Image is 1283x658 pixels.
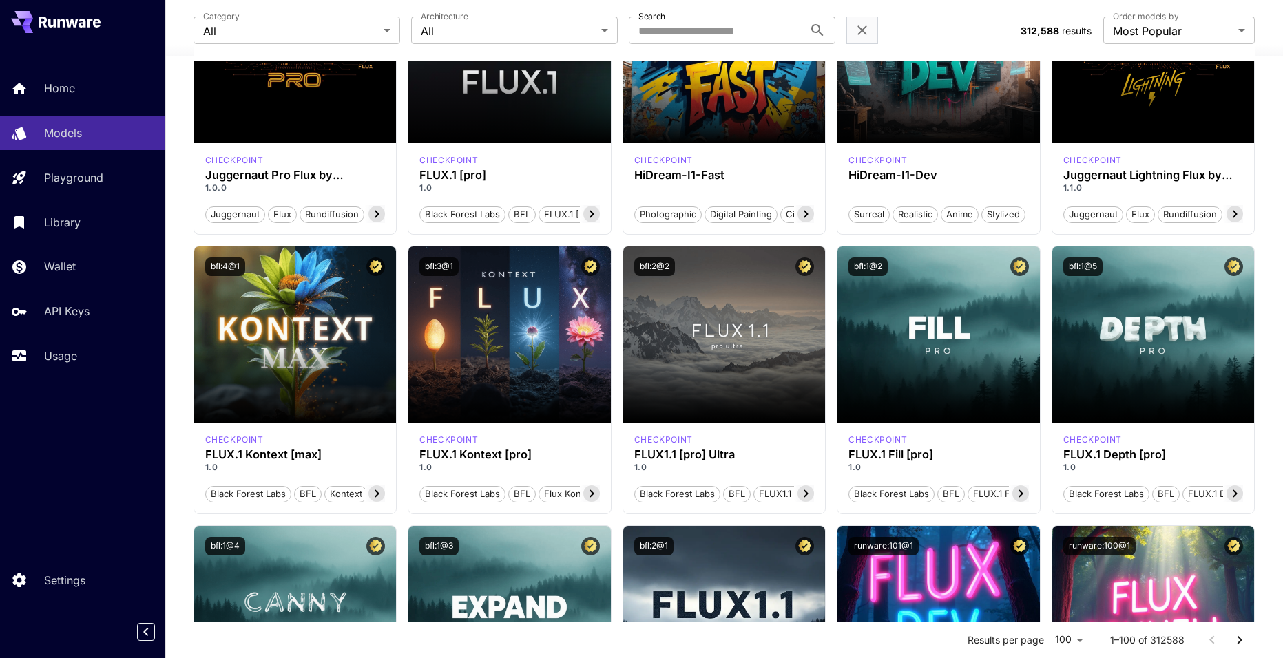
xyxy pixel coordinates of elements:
p: 1–100 of 312588 [1110,633,1185,647]
h3: Juggernaut Pro Flux by RunDiffusion [205,169,386,182]
span: Cinematic [781,208,833,222]
div: fluxpro [848,434,907,446]
button: bfl:1@5 [1063,257,1103,276]
button: Cinematic [780,205,833,223]
button: bfl:2@1 [634,537,674,555]
button: Certified Model – Vetted for best performance and includes a commercial license. [1010,257,1029,276]
p: API Keys [44,303,90,319]
button: Black Forest Labs [205,485,291,502]
p: Usage [44,348,77,364]
button: bfl:1@3 [419,537,459,555]
p: checkpoint [419,154,478,167]
button: Certified Model – Vetted for best performance and includes a commercial license. [1010,537,1029,555]
p: Settings [44,572,85,588]
h3: FLUX.1 Depth [pro] [1063,448,1244,461]
span: juggernaut [206,208,264,222]
button: juggernaut [205,205,265,223]
p: 1.0 [848,461,1029,474]
span: results [1062,25,1092,36]
button: FLUX1.1 [pro] Ultra [753,485,844,502]
button: Certified Model – Vetted for best performance and includes a commercial license. [366,537,385,555]
p: Wallet [44,258,76,275]
button: Flux Kontext [539,485,603,502]
div: FLUX.1 Kontext [pro] [419,448,600,461]
button: FLUX.1 [pro] [539,205,603,223]
span: Kontext [325,487,367,501]
button: Anime [941,205,979,223]
p: 1.0 [205,461,386,474]
p: checkpoint [205,434,264,446]
span: BFL [724,487,750,501]
span: flux [1127,208,1154,222]
div: HiDream Fast [634,154,693,167]
button: Stylized [981,205,1025,223]
span: Black Forest Labs [420,208,505,222]
div: fluxpro [419,154,478,167]
label: Search [638,10,665,22]
span: All [421,23,596,39]
button: Certified Model – Vetted for best performance and includes a commercial license. [366,257,385,276]
button: Surreal [848,205,890,223]
span: FLUX.1 Fill [pro] [968,487,1045,501]
button: BFL [1152,485,1180,502]
p: checkpoint [848,434,907,446]
div: Juggernaut Lightning Flux by RunDiffusion [1063,169,1244,182]
p: Library [44,214,81,231]
button: flux [268,205,297,223]
button: Certified Model – Vetted for best performance and includes a commercial license. [795,537,814,555]
button: Black Forest Labs [419,485,505,502]
h3: FLUX.1 Fill [pro] [848,448,1029,461]
p: 1.0 [1063,461,1244,474]
p: checkpoint [848,154,907,167]
button: FLUX.1 Depth [pro] [1182,485,1275,502]
span: Realistic [893,208,937,222]
button: Black Forest Labs [634,485,720,502]
div: FLUX.1 D [1063,154,1122,167]
div: FLUX.1 Kontext [pro] [419,434,478,446]
button: Photographic [634,205,702,223]
span: flux [269,208,296,222]
p: Playground [44,169,103,186]
label: Order models by [1113,10,1178,22]
p: Home [44,80,75,96]
button: Clear filters (1) [854,22,870,39]
p: 1.0 [419,461,600,474]
span: Black Forest Labs [849,487,934,501]
button: BFL [937,485,965,502]
button: Black Forest Labs [419,205,505,223]
span: All [203,23,378,39]
button: rundiffusion [1158,205,1222,223]
button: Realistic [893,205,938,223]
p: checkpoint [1063,154,1122,167]
span: Flux Kontext [539,487,602,501]
div: FLUX.1 Kontext [max] [205,434,264,446]
button: Certified Model – Vetted for best performance and includes a commercial license. [1224,537,1243,555]
button: flux [1126,205,1155,223]
button: Certified Model – Vetted for best performance and includes a commercial license. [1224,257,1243,276]
span: rundiffusion [1158,208,1222,222]
label: Architecture [421,10,468,22]
span: FLUX.1 [pro] [539,208,602,222]
button: bfl:1@2 [848,257,888,276]
button: bfl:3@1 [419,257,459,276]
p: 1.0.0 [205,182,386,194]
div: 100 [1050,630,1088,650]
button: Kontext [324,485,368,502]
button: bfl:2@2 [634,257,675,276]
button: Digital Painting [705,205,778,223]
button: Black Forest Labs [848,485,935,502]
p: checkpoint [634,154,693,167]
button: BFL [508,485,536,502]
span: rundiffusion [300,208,364,222]
h3: HiDream-I1-Fast [634,169,815,182]
div: fluxultra [634,434,693,446]
span: BFL [295,487,321,501]
p: checkpoint [1063,434,1122,446]
h3: FLUX.1 [pro] [419,169,600,182]
p: Results per page [968,633,1044,647]
h3: FLUX.1 Kontext [max] [205,448,386,461]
